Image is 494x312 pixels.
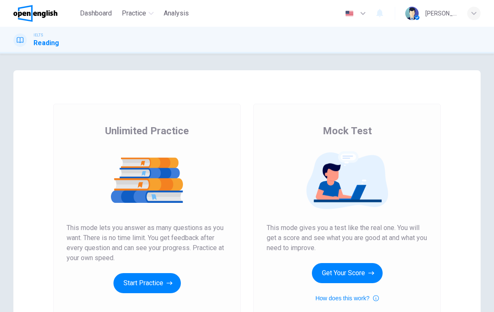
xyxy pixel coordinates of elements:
[33,38,59,48] h1: Reading
[122,8,146,18] span: Practice
[13,5,77,22] a: OpenEnglish logo
[113,273,181,293] button: Start Practice
[344,10,355,17] img: en
[323,124,372,138] span: Mock Test
[13,5,57,22] img: OpenEnglish logo
[405,7,419,20] img: Profile picture
[267,223,427,253] span: This mode gives you a test like the real one. You will get a score and see what you are good at a...
[77,6,115,21] button: Dashboard
[118,6,157,21] button: Practice
[80,8,112,18] span: Dashboard
[425,8,457,18] div: [PERSON_NAME]
[164,8,189,18] span: Analysis
[105,124,189,138] span: Unlimited Practice
[33,32,43,38] span: IELTS
[67,223,227,263] span: This mode lets you answer as many questions as you want. There is no time limit. You get feedback...
[315,293,378,303] button: How does this work?
[312,263,383,283] button: Get Your Score
[160,6,192,21] button: Analysis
